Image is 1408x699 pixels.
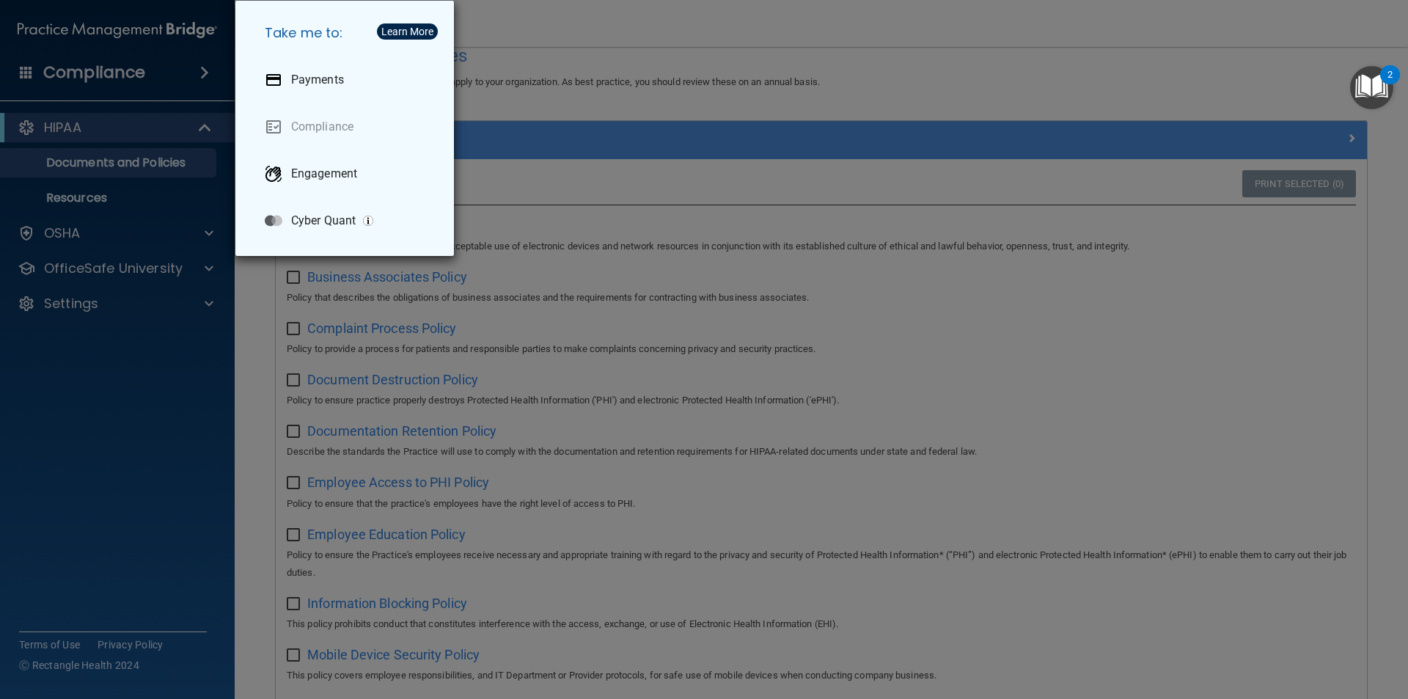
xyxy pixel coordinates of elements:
[253,200,442,241] a: Cyber Quant
[253,153,442,194] a: Engagement
[253,106,442,147] a: Compliance
[291,73,344,87] p: Payments
[1387,75,1393,94] div: 2
[1350,66,1393,109] button: Open Resource Center, 2 new notifications
[253,12,442,54] h5: Take me to:
[377,23,438,40] button: Learn More
[381,26,433,37] div: Learn More
[291,166,357,181] p: Engagement
[291,213,356,228] p: Cyber Quant
[253,59,442,100] a: Payments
